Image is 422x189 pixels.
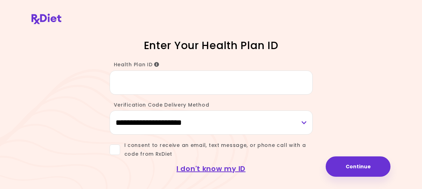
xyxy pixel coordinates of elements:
[120,141,313,158] span: I consent to receive an email, text message, or phone call with a code from RxDiet
[110,101,209,108] label: Verification Code Delivery Method
[177,164,245,174] a: I don't know my ID
[154,62,159,67] i: Info
[114,61,160,68] span: Health Plan ID
[32,14,61,24] img: RxDiet
[326,156,390,177] button: Continue
[89,39,334,52] h1: Enter Your Health Plan ID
